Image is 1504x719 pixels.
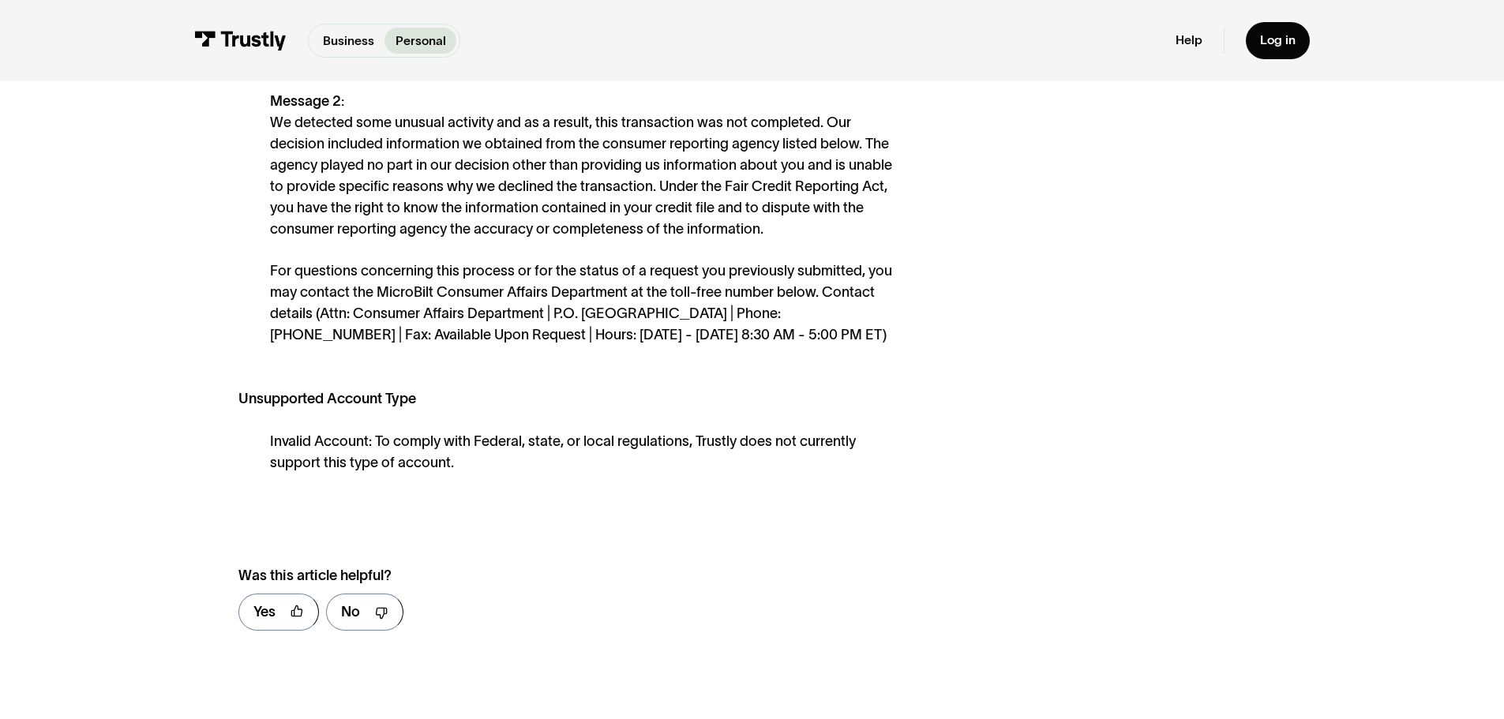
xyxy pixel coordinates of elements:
[194,31,287,51] img: Trustly Logo
[1176,32,1202,48] a: Help
[323,32,374,51] p: Business
[341,601,360,623] div: No
[238,594,319,631] a: Yes
[253,601,276,623] div: Yes
[238,391,416,406] strong: Unsupported Account Type
[238,565,861,586] div: Was this article helpful?
[1260,32,1296,48] div: Log in
[326,594,403,631] a: No
[1246,22,1310,59] a: Log in
[270,93,344,109] strong: Message 2:
[396,32,446,51] p: Personal
[384,28,456,54] a: Personal
[312,28,384,54] a: Business
[270,431,899,474] div: Invalid Account: To comply with Federal, state, or local regulations, Trustly does not currently ...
